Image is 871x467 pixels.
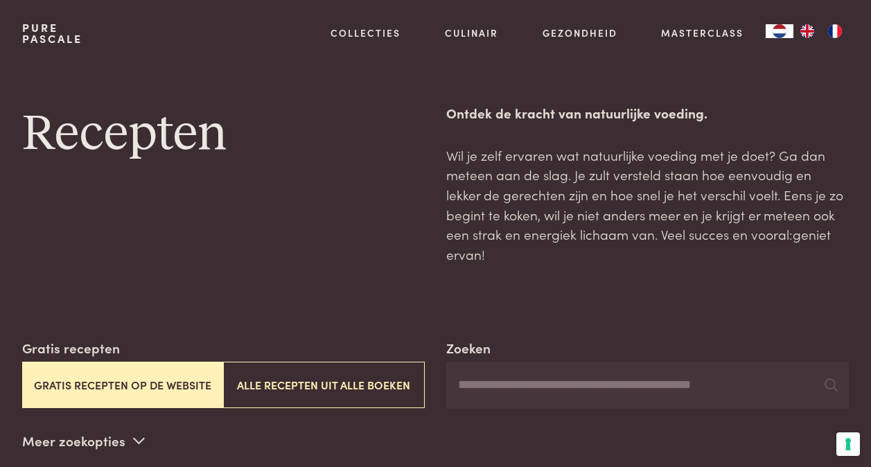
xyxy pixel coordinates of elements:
a: NL [766,24,793,38]
a: Culinair [445,26,498,40]
a: Masterclass [661,26,744,40]
p: Meer zoekopties [22,430,145,451]
a: Collecties [331,26,401,40]
a: EN [793,24,821,38]
h1: Recepten [22,103,425,166]
label: Gratis recepten [22,338,120,358]
a: Gezondheid [543,26,617,40]
label: Zoeken [446,338,491,358]
a: FR [821,24,849,38]
button: Gratis recepten op de website [22,362,223,408]
p: Wil je zelf ervaren wat natuurlijke voeding met je doet? Ga dan meteen aan de slag. Je zult verst... [446,146,849,265]
ul: Language list [793,24,849,38]
div: Language [766,24,793,38]
strong: Ontdek de kracht van natuurlijke voeding. [446,103,707,122]
aside: Language selected: Nederlands [766,24,849,38]
button: Uw voorkeuren voor toestemming voor trackingtechnologieën [836,432,860,456]
button: Alle recepten uit alle boeken [223,362,424,408]
a: PurePascale [22,22,82,44]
